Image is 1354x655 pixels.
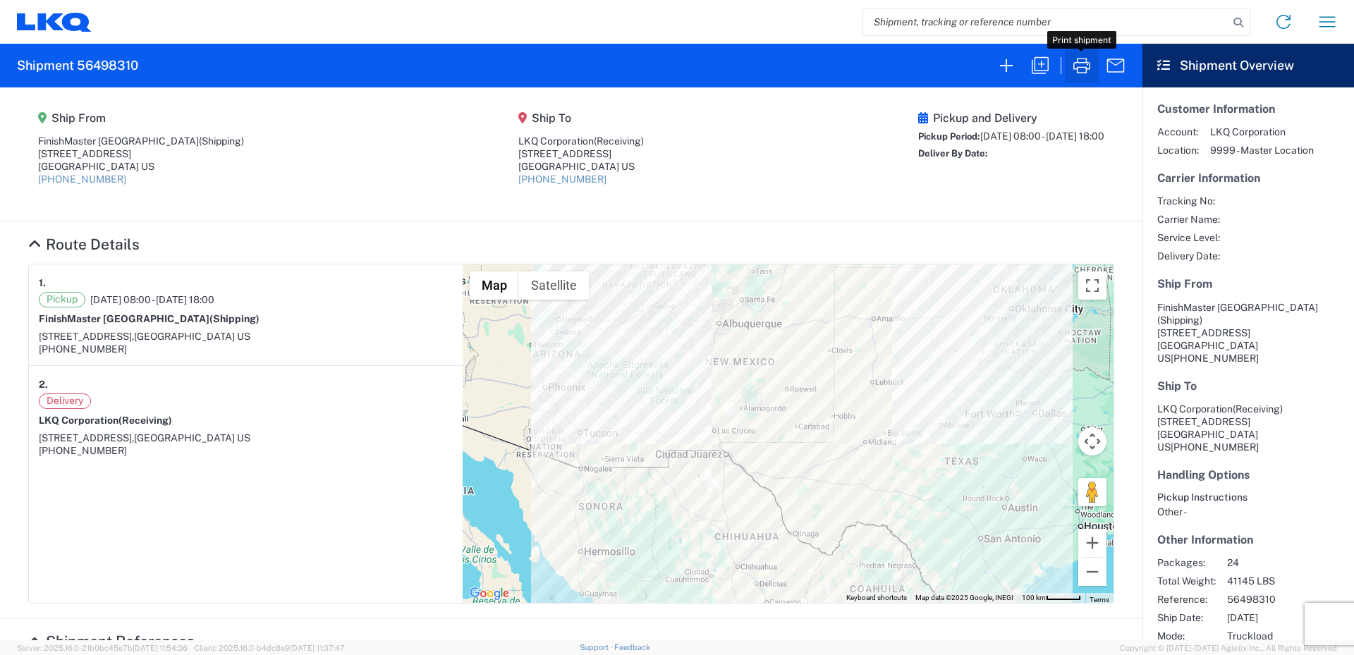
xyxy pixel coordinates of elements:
[1157,403,1283,427] span: LKQ Corporation [STREET_ADDRESS]
[134,331,250,342] span: [GEOGRAPHIC_DATA] US
[1171,441,1259,453] span: [PHONE_NUMBER]
[1078,271,1106,300] button: Toggle fullscreen view
[1078,529,1106,557] button: Zoom in
[915,594,1013,601] span: Map data ©2025 Google, INEGI
[39,393,91,409] span: Delivery
[1227,575,1348,587] span: 41145 LBS
[1157,213,1220,226] span: Carrier Name:
[1171,353,1259,364] span: [PHONE_NUMBER]
[1210,126,1314,138] span: LKQ Corporation
[1227,630,1348,642] span: Truckload
[1157,630,1216,642] span: Mode:
[1157,250,1220,262] span: Delivery Date:
[39,376,48,393] strong: 2.
[1157,195,1220,207] span: Tracking No:
[39,274,46,292] strong: 1.
[466,584,513,603] a: Open this area in Google Maps (opens a new window)
[980,130,1104,142] span: [DATE] 08:00 - [DATE] 18:00
[918,111,1104,125] h5: Pickup and Delivery
[1157,144,1199,157] span: Location:
[28,235,140,253] a: Hide Details
[90,293,214,306] span: [DATE] 08:00 - [DATE] 18:00
[466,584,513,603] img: Google
[17,644,188,652] span: Server: 2025.16.0-21b0bc45e7b
[38,111,244,125] h5: Ship From
[1227,556,1348,569] span: 24
[518,135,644,147] div: LKQ Corporation
[1078,558,1106,586] button: Zoom out
[614,643,650,651] a: Feedback
[209,313,260,324] span: (Shipping)
[39,432,134,443] span: [STREET_ADDRESS],
[1157,327,1250,338] span: [STREET_ADDRESS]
[594,135,644,147] span: (Receiving)
[518,111,644,125] h5: Ship To
[1233,403,1283,415] span: (Receiving)
[38,173,126,185] a: [PHONE_NUMBER]
[39,444,453,457] div: [PHONE_NUMBER]
[1022,594,1046,601] span: 100 km
[1157,171,1339,185] h5: Carrier Information
[1078,427,1106,455] button: Map camera controls
[1157,533,1339,546] h5: Other Information
[1157,403,1339,453] address: [GEOGRAPHIC_DATA] US
[38,160,244,173] div: [GEOGRAPHIC_DATA] US
[1142,44,1354,87] header: Shipment Overview
[1157,102,1339,116] h5: Customer Information
[846,593,907,603] button: Keyboard shortcuts
[38,135,244,147] div: FinishMaster [GEOGRAPHIC_DATA]
[1078,478,1106,506] button: Drag Pegman onto the map to open Street View
[1157,277,1339,290] h5: Ship From
[199,135,244,147] span: (Shipping)
[918,148,988,159] span: Deliver By Date:
[580,643,615,651] a: Support
[918,131,980,142] span: Pickup Period:
[39,292,85,307] span: Pickup
[1157,611,1216,624] span: Ship Date:
[863,8,1228,35] input: Shipment, tracking or reference number
[519,271,589,300] button: Show satellite imagery
[39,415,172,426] strong: LKQ Corporation
[1157,506,1339,518] div: Other -
[1157,302,1318,313] span: FinishMaster [GEOGRAPHIC_DATA]
[1157,301,1339,365] address: [GEOGRAPHIC_DATA] US
[39,313,260,324] strong: FinishMaster [GEOGRAPHIC_DATA]
[1157,575,1216,587] span: Total Weight:
[1090,596,1109,604] a: Terms
[1227,611,1348,624] span: [DATE]
[290,644,345,652] span: [DATE] 11:37:47
[1227,593,1348,606] span: 56498310
[1157,468,1339,482] h5: Handling Options
[518,173,606,185] a: [PHONE_NUMBER]
[1120,642,1337,654] span: Copyright © [DATE]-[DATE] Agistix Inc., All Rights Reserved
[1157,556,1216,569] span: Packages:
[1018,593,1085,603] button: Map Scale: 100 km per 46 pixels
[1157,231,1220,244] span: Service Level:
[1157,379,1339,393] h5: Ship To
[39,343,453,355] div: [PHONE_NUMBER]
[1210,144,1314,157] span: 9999 - Master Location
[134,432,250,443] span: [GEOGRAPHIC_DATA] US
[39,331,134,342] span: [STREET_ADDRESS],
[194,644,345,652] span: Client: 2025.16.0-b4dc8a9
[518,147,644,160] div: [STREET_ADDRESS]
[118,415,172,426] span: (Receiving)
[1157,593,1216,606] span: Reference:
[470,271,519,300] button: Show street map
[17,57,138,74] h2: Shipment 56498310
[1157,314,1202,326] span: (Shipping)
[1157,491,1339,503] h6: Pickup Instructions
[1157,126,1199,138] span: Account:
[133,644,188,652] span: [DATE] 11:54:36
[28,632,195,650] a: Hide Details
[518,160,644,173] div: [GEOGRAPHIC_DATA] US
[38,147,244,160] div: [STREET_ADDRESS]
